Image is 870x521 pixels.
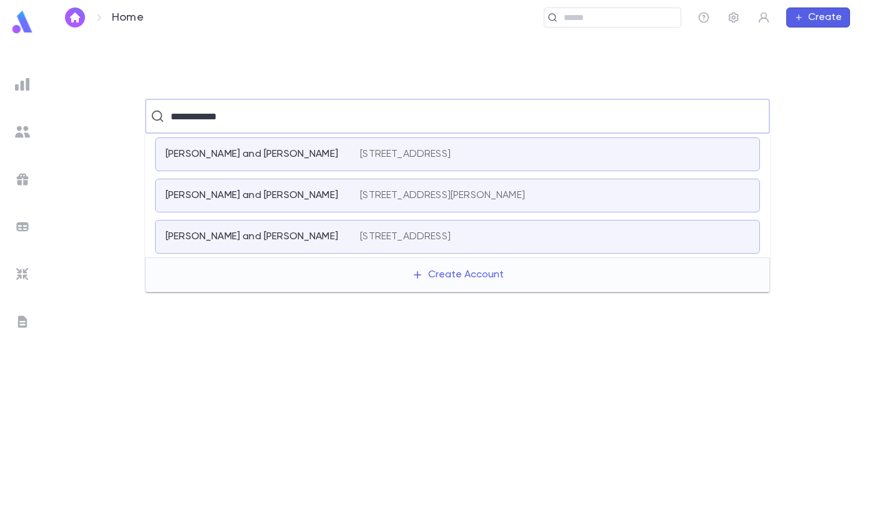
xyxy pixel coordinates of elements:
img: reports_grey.c525e4749d1bce6a11f5fe2a8de1b229.svg [15,77,30,92]
p: [STREET_ADDRESS] [360,148,451,161]
button: Create [786,7,850,27]
img: home_white.a664292cf8c1dea59945f0da9f25487c.svg [67,12,82,22]
img: letters_grey.7941b92b52307dd3b8a917253454ce1c.svg [15,314,30,329]
p: [PERSON_NAME] and [PERSON_NAME] [166,231,338,243]
img: campaigns_grey.99e729a5f7ee94e3726e6486bddda8f1.svg [15,172,30,187]
button: Create Account [402,263,514,287]
p: [PERSON_NAME] and [PERSON_NAME] [166,189,338,202]
img: batches_grey.339ca447c9d9533ef1741baa751efc33.svg [15,219,30,234]
img: imports_grey.530a8a0e642e233f2baf0ef88e8c9fcb.svg [15,267,30,282]
p: [STREET_ADDRESS] [360,231,451,243]
img: logo [10,10,35,34]
p: [PERSON_NAME] and [PERSON_NAME] [166,148,338,161]
p: Home [112,11,144,24]
p: [STREET_ADDRESS][PERSON_NAME] [360,189,525,202]
img: students_grey.60c7aba0da46da39d6d829b817ac14fc.svg [15,124,30,139]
